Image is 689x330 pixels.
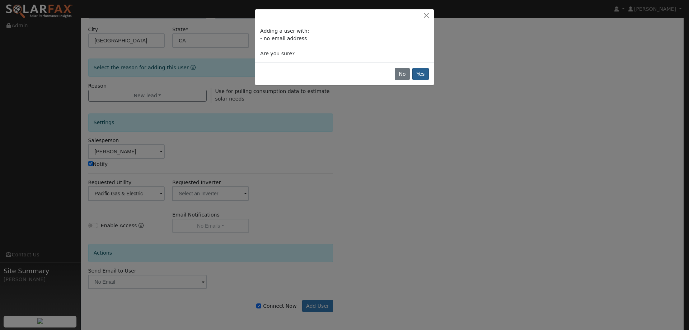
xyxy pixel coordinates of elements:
span: Adding a user with: [260,28,309,34]
button: Close [421,12,431,19]
button: Yes [412,68,429,80]
button: No [395,68,410,80]
span: - no email address [260,36,307,41]
span: Are you sure? [260,51,295,56]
